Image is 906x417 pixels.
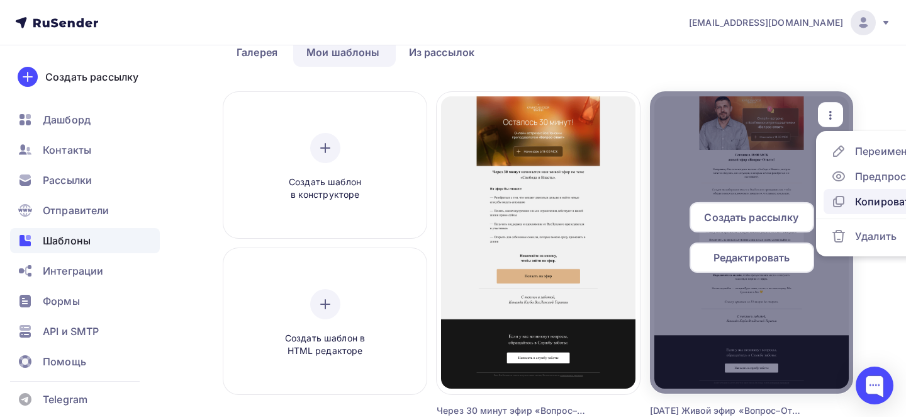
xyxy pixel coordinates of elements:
span: Помощь [43,354,86,369]
span: Контакты [43,142,91,157]
span: Редактировать [713,250,790,265]
div: [DATE] Живой эфир «Вопрос–Ответ» уже [DATE]! [650,404,802,417]
span: Telegram [43,392,87,407]
span: Создать шаблон в HTML редакторе [266,332,385,358]
a: Мои шаблоны [293,38,393,67]
span: Отправители [43,203,109,218]
span: Формы [43,294,80,309]
span: [EMAIL_ADDRESS][DOMAIN_NAME] [689,16,843,29]
a: Галерея [223,38,291,67]
span: Дашборд [43,112,91,127]
div: Создать рассылку [45,69,138,84]
span: Создать шаблон в конструкторе [266,176,385,202]
a: Рассылки [10,168,160,193]
a: Контакты [10,137,160,163]
span: Создать рассылку [704,210,798,225]
span: API и SMTP [43,324,99,339]
div: Удалить [855,229,897,244]
div: Через 30 минут эфир «Вопрос–Ответ»! [437,404,589,417]
a: Отправители [10,198,160,223]
a: [EMAIL_ADDRESS][DOMAIN_NAME] [689,10,891,35]
a: Шаблоны [10,228,160,253]
a: Из рассылок [396,38,488,67]
span: Шаблоны [43,233,91,248]
a: Формы [10,288,160,314]
span: Рассылки [43,173,92,188]
a: Дашборд [10,107,160,132]
span: Интеграции [43,263,103,278]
